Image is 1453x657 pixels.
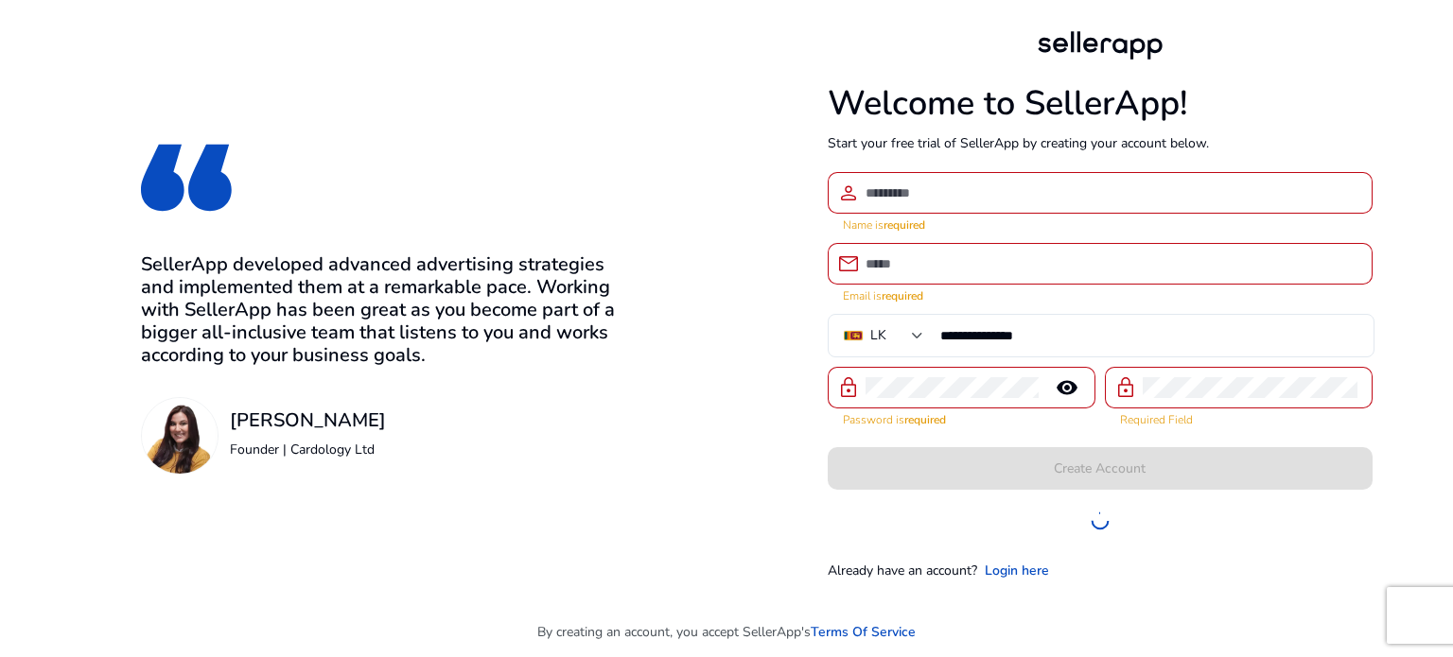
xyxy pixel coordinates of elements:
[843,214,1357,233] mat-error: Name is
[843,408,1080,428] mat-error: Password is
[837,182,860,204] span: person
[843,285,1357,304] mat-error: Email is
[904,412,946,427] strong: required
[837,252,860,275] span: email
[1120,408,1357,428] mat-error: Required Field
[811,622,916,642] a: Terms Of Service
[230,409,386,432] h3: [PERSON_NAME]
[884,217,925,233] strong: required
[837,376,860,399] span: lock
[141,253,625,367] h3: SellerApp developed advanced advertising strategies and implemented them at a remarkable pace. Wo...
[828,83,1373,124] h1: Welcome to SellerApp!
[1114,376,1137,399] span: lock
[1044,376,1090,399] mat-icon: remove_red_eye
[828,561,977,580] p: Already have an account?
[870,325,886,346] div: LK
[882,288,923,303] strong: required
[828,133,1373,153] p: Start your free trial of SellerApp by creating your account below.
[985,561,1049,580] a: Login here
[230,440,386,459] p: Founder | Cardology Ltd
